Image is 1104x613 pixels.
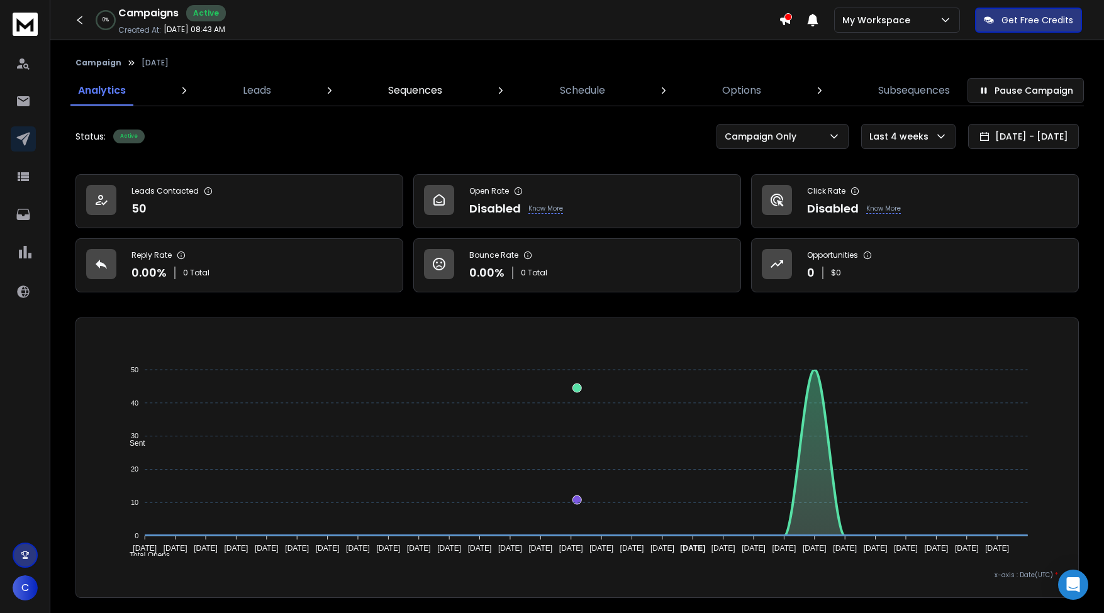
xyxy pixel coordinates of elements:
[437,544,461,553] tspan: [DATE]
[871,75,957,106] a: Subsequences
[135,532,138,539] tspan: 0
[650,544,674,553] tspan: [DATE]
[842,14,915,26] p: My Workspace
[13,575,38,600] button: C
[164,544,187,553] tspan: [DATE]
[878,83,950,98] p: Subsequences
[866,204,901,214] p: Know More
[831,268,841,278] p: $ 0
[70,75,133,106] a: Analytics
[968,124,1079,149] button: [DATE] - [DATE]
[742,544,766,553] tspan: [DATE]
[346,544,370,553] tspan: [DATE]
[113,130,145,143] div: Active
[469,186,509,196] p: Open Rate
[681,544,706,553] tspan: [DATE]
[131,250,172,260] p: Reply Rate
[925,544,949,553] tspan: [DATE]
[131,399,138,407] tspan: 40
[413,174,741,228] a: Open RateDisabledKnow More
[186,5,226,21] div: Active
[131,465,138,473] tspan: 20
[751,238,1079,292] a: Opportunities0$0
[589,544,613,553] tspan: [DATE]
[243,83,271,98] p: Leads
[552,75,613,106] a: Schedule
[131,432,138,439] tspan: 30
[469,264,505,282] p: 0.00 %
[975,8,1082,33] button: Get Free Credits
[133,544,157,553] tspan: [DATE]
[413,238,741,292] a: Bounce Rate0.00%0 Total
[751,174,1079,228] a: Click RateDisabledKnow More
[869,130,934,143] p: Last 4 weeks
[725,130,801,143] p: Campaign Only
[620,544,644,553] tspan: [DATE]
[183,268,209,278] p: 0 Total
[521,268,547,278] p: 0 Total
[235,75,279,106] a: Leads
[103,16,109,24] p: 0 %
[225,544,248,553] tspan: [DATE]
[381,75,450,106] a: Sequences
[560,83,605,98] p: Schedule
[772,544,796,553] tspan: [DATE]
[316,544,340,553] tspan: [DATE]
[164,25,225,35] p: [DATE] 08:43 AM
[985,544,1009,553] tspan: [DATE]
[498,544,522,553] tspan: [DATE]
[1001,14,1073,26] p: Get Free Credits
[377,544,401,553] tspan: [DATE]
[722,83,761,98] p: Options
[528,204,563,214] p: Know More
[834,544,857,553] tspan: [DATE]
[469,250,518,260] p: Bounce Rate
[120,551,170,560] span: Total Opens
[194,544,218,553] tspan: [DATE]
[807,250,858,260] p: Opportunities
[967,78,1084,103] button: Pause Campaign
[120,439,145,448] span: Sent
[131,499,138,506] tspan: 10
[75,130,106,143] p: Status:
[13,13,38,36] img: logo
[711,544,735,553] tspan: [DATE]
[807,264,815,282] p: 0
[864,544,888,553] tspan: [DATE]
[78,83,126,98] p: Analytics
[469,200,521,218] p: Disabled
[131,366,138,373] tspan: 50
[131,186,199,196] p: Leads Contacted
[468,544,492,553] tspan: [DATE]
[803,544,827,553] tspan: [DATE]
[955,544,979,553] tspan: [DATE]
[131,200,147,218] p: 50
[529,544,553,553] tspan: [DATE]
[75,238,403,292] a: Reply Rate0.00%0 Total
[559,544,583,553] tspan: [DATE]
[807,186,845,196] p: Click Rate
[75,58,121,68] button: Campaign
[255,544,279,553] tspan: [DATE]
[96,570,1058,580] p: x-axis : Date(UTC)
[407,544,431,553] tspan: [DATE]
[142,58,169,68] p: [DATE]
[1058,570,1088,600] div: Open Intercom Messenger
[807,200,859,218] p: Disabled
[75,174,403,228] a: Leads Contacted50
[388,83,442,98] p: Sequences
[118,25,161,35] p: Created At:
[286,544,309,553] tspan: [DATE]
[715,75,769,106] a: Options
[118,6,179,21] h1: Campaigns
[131,264,167,282] p: 0.00 %
[894,544,918,553] tspan: [DATE]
